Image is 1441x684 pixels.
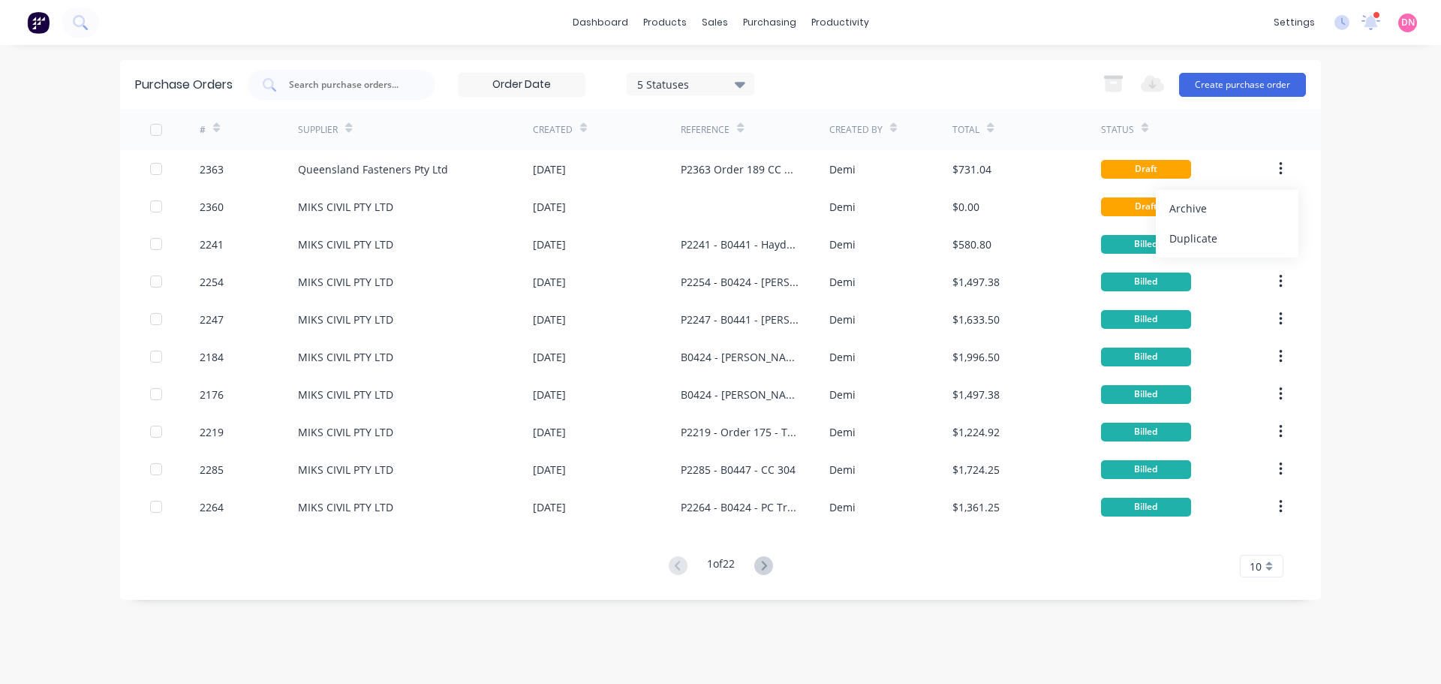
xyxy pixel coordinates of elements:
[681,462,796,478] div: P2285 - B0447 - CC 304
[298,349,393,365] div: MIKS CIVIL PTY LTD
[298,312,393,327] div: MIKS CIVIL PTY LTD
[200,312,224,327] div: 2247
[1179,73,1306,97] button: Create purchase order
[1169,227,1285,249] div: Duplicate
[952,387,1000,402] div: $1,497.38
[459,74,585,96] input: Order Date
[681,161,799,177] div: P2363 Order 189 CC 301
[200,274,224,290] div: 2254
[637,76,745,92] div: 5 Statuses
[298,462,393,478] div: MIKS CIVIL PTY LTD
[298,199,393,215] div: MIKS CIVIL PTY LTD
[200,123,206,137] div: #
[298,387,393,402] div: MIKS CIVIL PTY LTD
[533,387,566,402] div: [DATE]
[1101,160,1191,179] div: Draft
[298,274,393,290] div: MIKS CIVIL PTY LTD
[829,274,856,290] div: Demi
[1169,197,1285,219] div: Archive
[533,424,566,440] div: [DATE]
[681,424,799,440] div: P2219 - Order 175 - Teeny Tiny - Home 426 - CC 304
[1101,310,1191,329] div: Billed
[200,387,224,402] div: 2176
[533,199,566,215] div: [DATE]
[1101,498,1191,517] div: Billed
[681,499,799,515] div: P2264 - B0424 - PC Trusses - CC 304
[298,123,338,137] div: Supplier
[681,274,799,290] div: P2254 - B0424 - [PERSON_NAME] - CC 304 INV76
[952,499,1000,515] div: $1,361.25
[200,499,224,515] div: 2264
[298,161,448,177] div: Queensland Fasteners Pty Ltd
[829,237,856,252] div: Demi
[1101,273,1191,291] div: Billed
[533,237,566,252] div: [DATE]
[952,424,1000,440] div: $1,224.92
[533,312,566,327] div: [DATE]
[135,76,233,94] div: Purchase Orders
[298,424,393,440] div: MIKS CIVIL PTY LTD
[200,199,224,215] div: 2360
[681,123,730,137] div: Reference
[952,462,1000,478] div: $1,724.25
[952,161,991,177] div: $731.04
[952,274,1000,290] div: $1,497.38
[829,349,856,365] div: Demi
[829,387,856,402] div: Demi
[1266,11,1322,34] div: settings
[200,237,224,252] div: 2241
[1101,385,1191,404] div: Billed
[1101,348,1191,366] div: Billed
[200,424,224,440] div: 2219
[298,499,393,515] div: MIKS CIVIL PTY LTD
[829,462,856,478] div: Demi
[200,462,224,478] div: 2285
[636,11,694,34] div: products
[27,11,50,34] img: Factory
[1101,197,1191,216] div: Draft
[952,123,979,137] div: Total
[1250,559,1262,574] span: 10
[694,11,736,34] div: sales
[952,237,991,252] div: $580.80
[533,349,566,365] div: [DATE]
[681,387,799,402] div: B0424 - [PERSON_NAME] - Floor Joists and Frame Extensions
[287,77,412,92] input: Search purchase orders...
[952,349,1000,365] div: $1,996.50
[707,556,735,577] div: 1 of 22
[952,312,1000,327] div: $1,633.50
[804,11,877,34] div: productivity
[829,199,856,215] div: Demi
[829,161,856,177] div: Demi
[1401,16,1415,29] span: DN
[681,312,799,327] div: P2247 - B0441 - [PERSON_NAME] - CC 304 INV75
[1101,235,1191,254] div: Billed
[829,123,883,137] div: Created By
[298,237,393,252] div: MIKS CIVIL PTY LTD
[565,11,636,34] a: dashboard
[533,462,566,478] div: [DATE]
[736,11,804,34] div: purchasing
[200,349,224,365] div: 2184
[829,312,856,327] div: Demi
[533,274,566,290] div: [DATE]
[1101,123,1134,137] div: Status
[829,499,856,515] div: Demi
[681,237,799,252] div: P2241 - B0441 - Haydens St - CC 304
[681,349,799,365] div: B0424 - [PERSON_NAME] - Trusses and Post, 2 Loads
[200,161,224,177] div: 2363
[1101,423,1191,441] div: Billed
[533,499,566,515] div: [DATE]
[533,161,566,177] div: [DATE]
[1101,460,1191,479] div: Billed
[829,424,856,440] div: Demi
[533,123,573,137] div: Created
[952,199,979,215] div: $0.00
